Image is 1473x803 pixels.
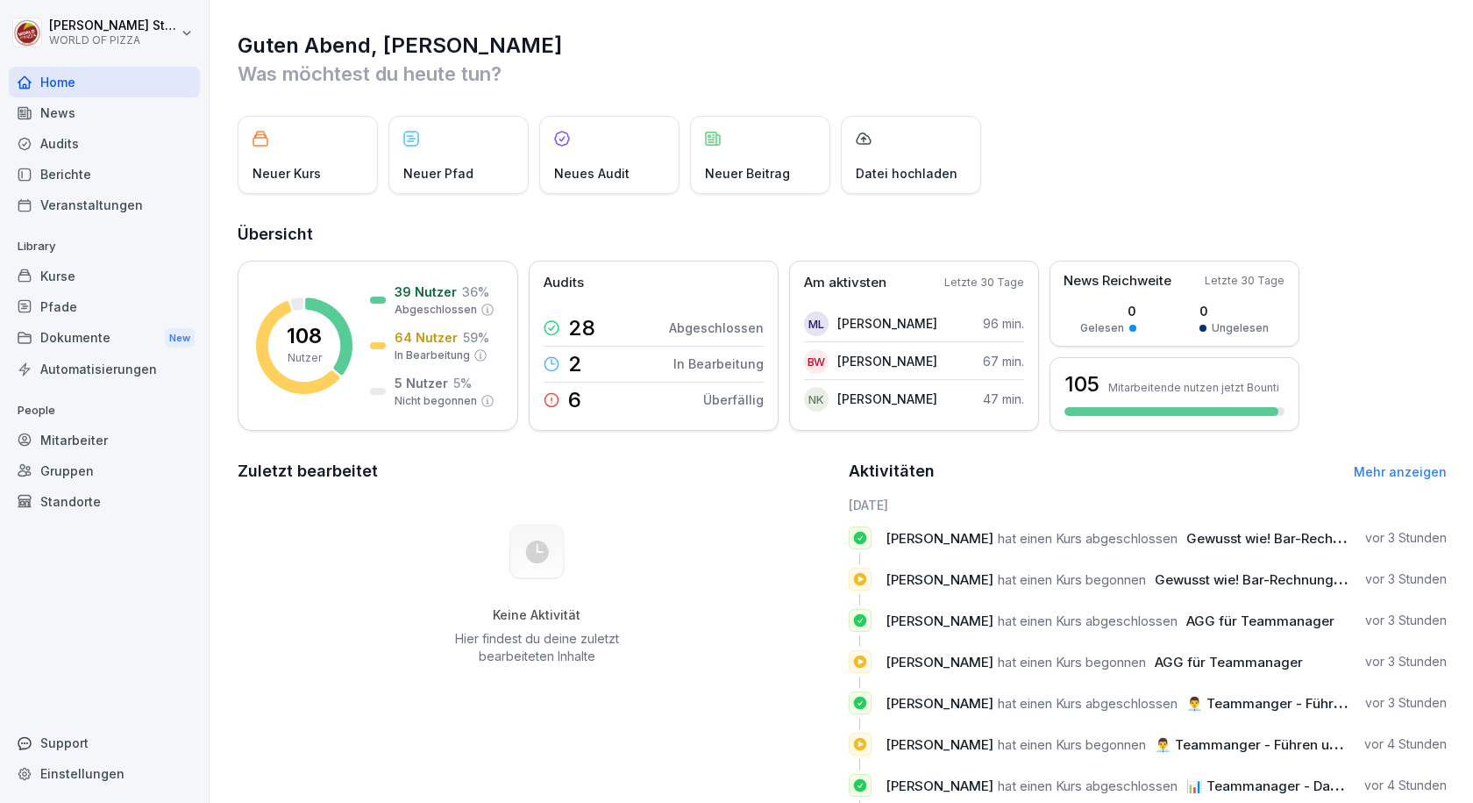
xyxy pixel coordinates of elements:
p: 39 Nutzer [395,283,457,301]
a: Einstellungen [9,758,200,789]
h2: Zuletzt bearbeitet [238,459,836,484]
h5: Keine Aktivität [448,607,625,623]
span: hat einen Kurs begonnen [998,571,1146,588]
span: hat einen Kurs abgeschlossen [998,778,1178,794]
p: [PERSON_NAME] [837,390,937,408]
h2: Übersicht [238,222,1447,247]
p: Überfällig [703,391,764,409]
p: 6 [568,390,581,411]
a: Mitarbeiter [9,425,200,455]
p: Neues Audit [554,164,630,183]
div: Pfade [9,291,200,322]
p: 59 % [463,328,489,347]
p: 5 % [453,374,472,392]
p: Audits [544,273,584,293]
a: Audits [9,128,200,159]
h1: Guten Abend, [PERSON_NAME] [238,32,1447,60]
p: [PERSON_NAME] [837,314,937,333]
p: In Bearbeitung [673,355,764,373]
div: ML [804,312,829,336]
p: 108 [287,326,322,347]
span: [PERSON_NAME] [886,571,993,588]
p: In Bearbeitung [395,348,470,363]
p: Mitarbeitende nutzen jetzt Bounti [1108,381,1279,394]
p: vor 3 Stunden [1365,612,1447,629]
a: Kurse [9,261,200,291]
p: vor 4 Stunden [1364,735,1447,753]
p: [PERSON_NAME] [837,352,937,370]
h3: 105 [1064,369,1099,399]
a: Berichte [9,159,200,190]
h2: Aktivitäten [849,459,935,484]
p: 0 [1080,302,1136,320]
a: Veranstaltungen [9,190,200,220]
a: News [9,97,200,128]
p: 2 [568,354,582,375]
p: News Reichweite [1064,271,1171,291]
p: Gelesen [1080,320,1124,336]
p: 0 [1199,302,1269,320]
p: vor 3 Stunden [1365,694,1447,712]
a: Automatisierungen [9,354,200,384]
p: Am aktivsten [804,273,886,293]
p: vor 4 Stunden [1364,777,1447,794]
span: hat einen Kurs begonnen [998,736,1146,753]
p: 64 Nutzer [395,328,458,347]
p: [PERSON_NAME] Sturch [49,18,177,33]
p: WORLD OF PIZZA [49,34,177,47]
a: Mehr anzeigen [1354,464,1447,479]
p: Nicht begonnen [395,393,477,409]
a: DokumenteNew [9,322,200,355]
p: Abgeschlossen [395,302,477,318]
span: AGG für Teammanager [1155,654,1303,670]
h6: [DATE] [849,496,1448,514]
p: 67 min. [983,352,1024,370]
p: Ungelesen [1212,320,1269,336]
span: hat einen Kurs abgeschlossen [998,530,1178,547]
a: Home [9,67,200,97]
p: Letzte 30 Tage [944,275,1024,290]
div: New [165,328,195,348]
span: [PERSON_NAME] [886,613,993,629]
p: Library [9,233,200,261]
span: hat einen Kurs abgeschlossen [998,613,1178,629]
p: Neuer Kurs [253,164,321,183]
p: People [9,397,200,425]
span: [PERSON_NAME] [886,736,993,753]
span: 📊 Teammanager - Dashboardschulung [1186,778,1441,794]
p: Datei hochladen [856,164,957,183]
a: Standorte [9,486,200,517]
span: AGG für Teammanager [1186,613,1334,629]
span: [PERSON_NAME] [886,695,993,712]
div: Dokumente [9,322,200,355]
p: Neuer Beitrag [705,164,790,183]
a: Gruppen [9,455,200,486]
p: Hier findest du deine zuletzt bearbeiteten Inhalte [448,630,625,665]
p: 47 min. [983,390,1024,408]
span: [PERSON_NAME] [886,530,993,547]
span: hat einen Kurs abgeschlossen [998,695,1178,712]
p: vor 3 Stunden [1365,570,1447,588]
p: 5 Nutzer [395,374,448,392]
p: 96 min. [983,314,1024,333]
p: 36 % [462,283,489,301]
p: Abgeschlossen [669,319,764,337]
div: BW [804,349,829,374]
p: vor 3 Stunden [1365,653,1447,670]
p: Nutzer [288,350,322,366]
p: vor 3 Stunden [1365,529,1447,547]
p: 28 [568,318,595,339]
div: NK [804,387,829,412]
span: [PERSON_NAME] [886,778,993,794]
